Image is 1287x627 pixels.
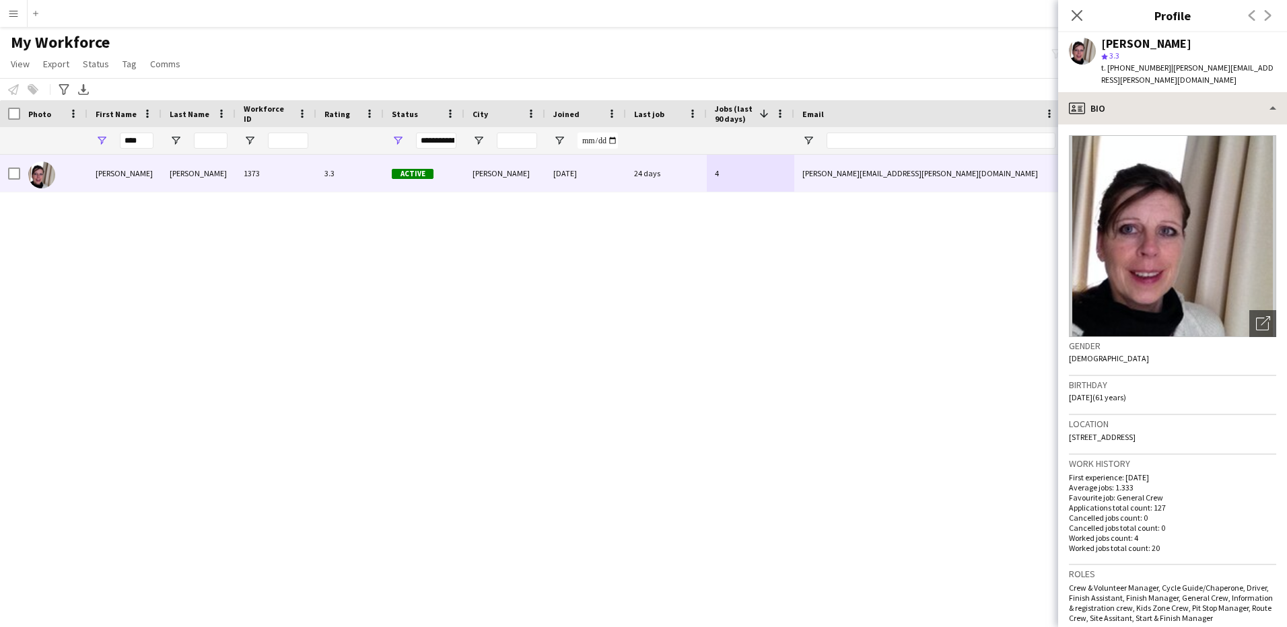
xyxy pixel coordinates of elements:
[1069,418,1276,430] h3: Location
[626,155,707,192] div: 24 days
[244,135,256,147] button: Open Filter Menu
[545,155,626,192] div: [DATE]
[11,58,30,70] span: View
[1109,50,1119,61] span: 3.3
[268,133,308,149] input: Workforce ID Filter Input
[38,55,75,73] a: Export
[194,133,228,149] input: Last Name Filter Input
[1069,523,1276,533] p: Cancelled jobs total count: 0
[1101,63,1274,85] span: | [PERSON_NAME][EMAIL_ADDRESS][PERSON_NAME][DOMAIN_NAME]
[392,109,418,119] span: Status
[162,155,236,192] div: [PERSON_NAME]
[1249,310,1276,337] div: Open photos pop-in
[1069,482,1276,492] p: Average jobs: 1.333
[1069,472,1276,482] p: First experience: [DATE]
[11,32,110,52] span: My Workforce
[794,155,1064,192] div: [PERSON_NAME][EMAIL_ADDRESS][PERSON_NAME][DOMAIN_NAME]
[553,135,565,147] button: Open Filter Menu
[75,81,92,98] app-action-btn: Export XLSX
[77,55,114,73] a: Status
[1069,533,1276,543] p: Worked jobs count: 4
[1058,7,1287,24] h3: Profile
[1069,568,1276,580] h3: Roles
[145,55,186,73] a: Comms
[150,58,180,70] span: Comms
[123,58,137,70] span: Tag
[1069,583,1273,623] span: Crew & Volunteer Manager, Cycle Guide/Chaperone, Driver, Finish Assistant, Finish Manager, Genera...
[802,135,814,147] button: Open Filter Menu
[1058,92,1287,124] div: Bio
[1069,543,1276,553] p: Worked jobs total count: 20
[170,135,182,147] button: Open Filter Menu
[392,135,404,147] button: Open Filter Menu
[96,109,137,119] span: First Name
[1069,340,1276,352] h3: Gender
[473,109,488,119] span: City
[497,133,537,149] input: City Filter Input
[1101,38,1191,50] div: [PERSON_NAME]
[56,81,72,98] app-action-btn: Advanced filters
[1069,513,1276,523] p: Cancelled jobs count: 0
[1069,353,1149,363] span: [DEMOGRAPHIC_DATA]
[1101,63,1171,73] span: t. [PHONE_NUMBER]
[244,104,292,124] span: Workforce ID
[802,109,824,119] span: Email
[1069,432,1136,442] span: [STREET_ADDRESS]
[553,109,580,119] span: Joined
[464,155,545,192] div: [PERSON_NAME]
[170,109,209,119] span: Last Name
[1069,457,1276,470] h3: Work history
[28,161,55,188] img: Lynne Fitzgerald
[1069,379,1276,391] h3: Birthday
[324,109,350,119] span: Rating
[117,55,142,73] a: Tag
[236,155,316,192] div: 1373
[43,58,69,70] span: Export
[707,155,794,192] div: 4
[1069,492,1276,503] p: Favourite job: General Crew
[634,109,664,119] span: Last job
[88,155,162,192] div: [PERSON_NAME]
[120,133,153,149] input: First Name Filter Input
[28,109,51,119] span: Photo
[715,104,754,124] span: Jobs (last 90 days)
[316,155,384,192] div: 3.3
[83,58,109,70] span: Status
[392,169,433,179] span: Active
[827,133,1055,149] input: Email Filter Input
[473,135,485,147] button: Open Filter Menu
[1069,392,1126,402] span: [DATE] (61 years)
[96,135,108,147] button: Open Filter Menu
[1069,503,1276,513] p: Applications total count: 127
[578,133,618,149] input: Joined Filter Input
[1069,135,1276,337] img: Crew avatar or photo
[5,55,35,73] a: View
